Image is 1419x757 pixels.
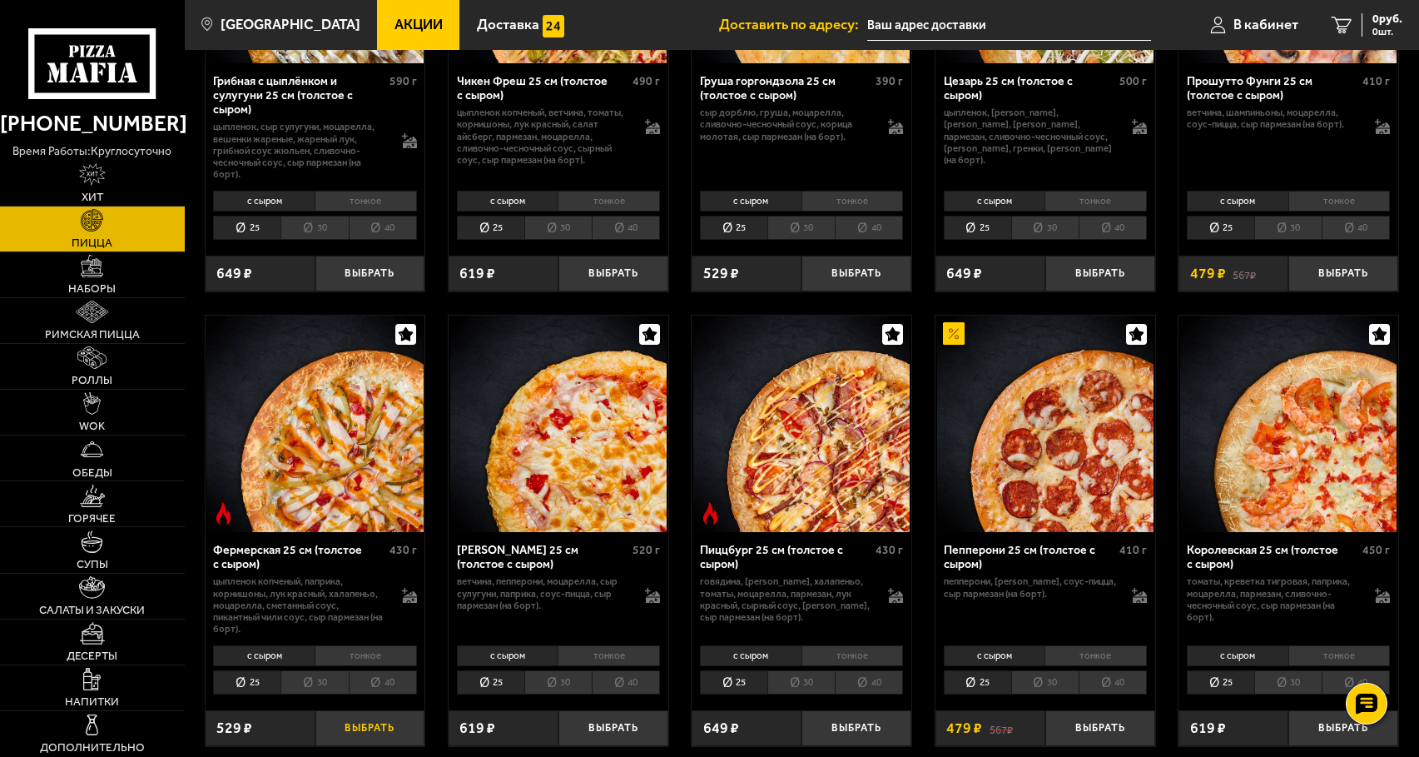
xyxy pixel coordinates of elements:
[1288,710,1398,747] button: Выбрать
[876,74,903,88] span: 390 г
[801,256,911,292] button: Выбрать
[315,256,425,292] button: Выбрать
[1187,216,1254,240] li: 25
[937,316,1154,532] img: Пепперони 25 см (толстое с сыром)
[633,543,660,557] span: 520 г
[459,721,495,736] span: 619 ₽
[1187,107,1360,130] p: ветчина, шампиньоны, моцарелла, соус-пицца, сыр пармезан (на борт).
[876,543,903,557] span: 430 г
[1011,670,1079,695] li: 30
[946,266,982,281] span: 649 ₽
[944,543,1115,571] div: Пепперони 25 см (толстое с сыром)
[835,670,903,695] li: 40
[867,10,1151,41] input: Ваш адрес доставки
[216,266,252,281] span: 649 ₽
[944,670,1011,695] li: 25
[1045,256,1155,292] button: Выбрать
[1187,645,1288,666] li: с сыром
[943,322,965,345] img: Акционный
[1254,216,1322,240] li: 30
[67,650,117,662] span: Десерты
[65,696,119,708] span: Напитки
[457,107,630,166] p: цыпленок копченый, ветчина, томаты, корнишоны, лук красный, салат айсберг, пармезан, моцарелла, с...
[1187,74,1358,102] div: Прошутто Фунги 25 см (толстое с сыром)
[1180,316,1397,532] img: Королевская 25 см (толстое с сыром)
[700,191,801,212] li: с сыром
[1322,670,1390,695] li: 40
[68,513,116,525] span: Горячее
[213,575,386,635] p: цыпленок копченый, паприка, корнишоны, лук красный, халапеньо, моцарелла, сметанный соус, пикантн...
[1288,256,1398,292] button: Выбрать
[700,543,871,571] div: Пиццбург 25 см (толстое с сыром)
[349,670,417,695] li: 40
[221,17,360,32] span: [GEOGRAPHIC_DATA]
[1187,670,1254,695] li: 25
[944,216,1011,240] li: 25
[1288,645,1391,666] li: тонкое
[77,559,108,570] span: Супы
[449,316,668,532] a: Прошутто Формаджио 25 см (толстое с сыром)
[1045,710,1155,747] button: Выбрать
[72,237,112,249] span: Пицца
[1011,216,1079,240] li: 30
[1187,191,1288,212] li: с сыром
[1044,191,1147,212] li: тонкое
[1190,266,1226,281] span: 479 ₽
[216,721,252,736] span: 529 ₽
[633,74,660,88] span: 490 г
[79,421,105,432] span: WOK
[946,721,982,736] span: 479 ₽
[558,645,660,666] li: тонкое
[1187,543,1358,571] div: Королевская 25 см (толстое с сыром)
[944,575,1117,599] p: пепперони, [PERSON_NAME], соус-пицца, сыр пармезан (на борт).
[1119,543,1147,557] span: 410 г
[1372,27,1402,37] span: 0 шт.
[213,216,280,240] li: 25
[700,670,767,695] li: 25
[1372,13,1402,25] span: 0 руб.
[592,670,660,695] li: 40
[213,191,315,212] li: с сыром
[457,645,558,666] li: с сыром
[692,316,911,532] a: Острое блюдоПиццбург 25 см (толстое с сыром)
[700,74,871,102] div: Груша горгондзола 25 см (толстое с сыром)
[450,316,667,532] img: Прошутто Формаджио 25 см (толстое с сыром)
[1233,17,1298,32] span: В кабинет
[1362,74,1390,88] span: 410 г
[699,502,722,525] img: Острое блюдо
[944,645,1045,666] li: с сыром
[457,74,628,102] div: Чикен Фреш 25 см (толстое с сыром)
[40,742,145,754] span: Дополнительно
[213,121,386,180] p: цыпленок, сыр сулугуни, моцарелла, вешенки жареные, жареный лук, грибной соус Жюльен, сливочно-че...
[700,645,801,666] li: с сыром
[457,575,630,611] p: ветчина, пепперони, моцарелла, сыр сулугуни, паприка, соус-пицца, сыр пармезан (на борт).
[1079,670,1147,695] li: 40
[700,575,873,623] p: говядина, [PERSON_NAME], халапеньо, томаты, моцарелла, пармезан, лук красный, сырный соус, [PERSO...
[213,645,315,666] li: с сыром
[543,15,565,37] img: 15daf4d41897b9f0e9f617042186c801.svg
[280,216,348,240] li: 30
[280,670,348,695] li: 30
[703,266,739,281] span: 529 ₽
[68,283,116,295] span: Наборы
[767,216,835,240] li: 30
[394,17,443,32] span: Акции
[315,191,417,212] li: тонкое
[213,543,385,571] div: Фермерская 25 см (толстое с сыром)
[1254,670,1322,695] li: 30
[801,645,904,666] li: тонкое
[1233,266,1256,281] s: 567 ₽
[558,710,668,747] button: Выбрать
[700,216,767,240] li: 25
[1044,645,1147,666] li: тонкое
[835,216,903,240] li: 40
[693,316,910,532] img: Пиццбург 25 см (толстое с сыром)
[524,670,592,695] li: 30
[703,721,739,736] span: 649 ₽
[457,670,524,695] li: 25
[39,605,145,616] span: Салаты и закуски
[700,107,873,142] p: сыр дорблю, груша, моцарелла, сливочно-чесночный соус, корица молотая, сыр пармезан (на борт).
[1362,543,1390,557] span: 450 г
[1288,191,1391,212] li: тонкое
[1187,575,1360,623] p: томаты, креветка тигровая, паприка, моцарелла, пармезан, сливочно-чесночный соус, сыр пармезан (н...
